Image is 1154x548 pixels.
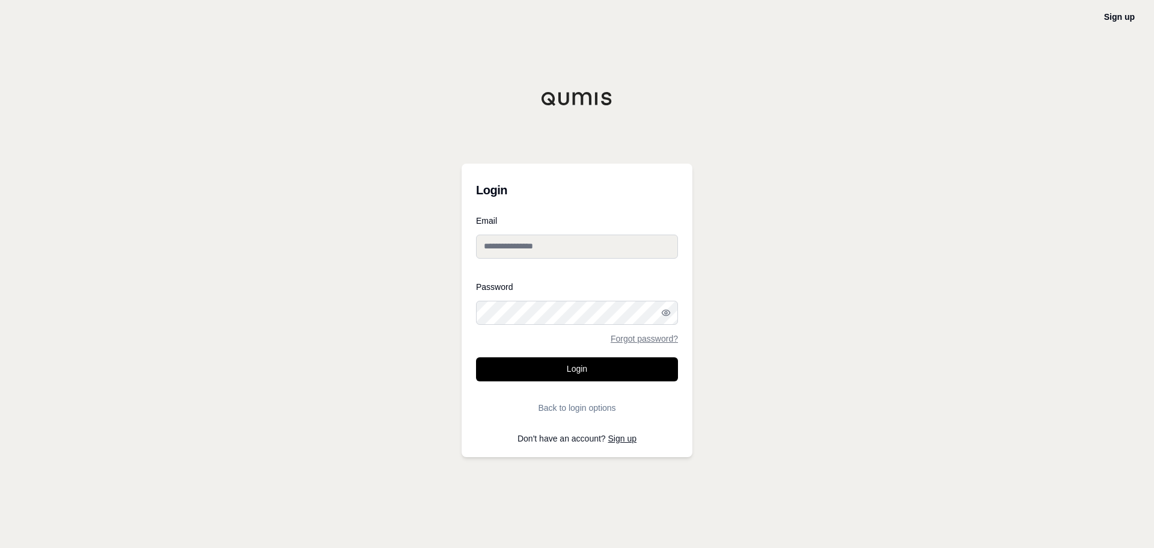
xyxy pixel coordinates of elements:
[611,334,678,343] a: Forgot password?
[608,434,637,443] a: Sign up
[476,178,678,202] h3: Login
[476,357,678,381] button: Login
[476,283,678,291] label: Password
[476,217,678,225] label: Email
[476,434,678,443] p: Don't have an account?
[541,91,613,106] img: Qumis
[1104,12,1135,22] a: Sign up
[476,396,678,420] button: Back to login options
